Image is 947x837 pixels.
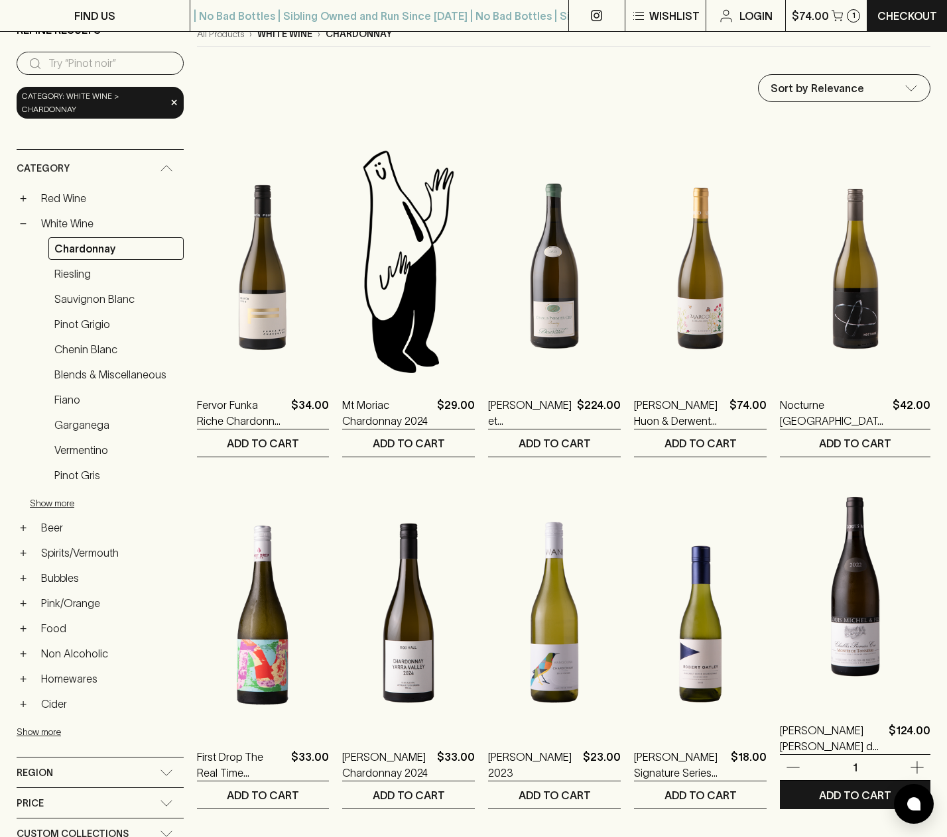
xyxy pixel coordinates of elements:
p: ADD TO CART [519,435,591,451]
p: Wishlist [649,8,700,24]
a: Pink/Orange [35,592,184,614]
button: Show more [17,718,190,745]
p: $18.00 [731,749,767,781]
button: ADD TO CART [634,429,767,457]
a: Spirits/Vermouth [35,541,184,564]
p: FIND US [74,8,115,24]
img: Wangolina Chardonnay 2023 [488,497,621,729]
img: Rob Hall Chardonnay 2024 [342,497,475,729]
p: ADD TO CART [373,787,445,803]
a: Fervor Funka Riche Chardonnay 2022 [197,397,286,429]
p: $74.00 [729,397,767,429]
a: Mt Moriac Chardonnay 2024 [342,397,432,429]
p: ADD TO CART [819,435,891,451]
p: chardonnay [326,27,392,41]
a: Pinot Grigio [48,313,184,335]
button: + [17,647,30,660]
p: $34.00 [291,397,329,429]
a: All Products [197,27,244,41]
img: First Drop The Real Time Chardonnay 2022 [197,497,330,729]
p: ADD TO CART [227,787,299,803]
a: Sauvignon Blanc [48,288,184,310]
div: Category [17,150,184,188]
button: ADD TO CART [197,429,330,457]
a: [PERSON_NAME] Chardonnay 2024 [342,749,432,781]
p: ADD TO CART [227,435,299,451]
p: ADD TO CART [664,435,737,451]
button: ADD TO CART [197,781,330,809]
div: Price [17,788,184,818]
a: Blends & Miscellaneous [48,363,184,386]
p: $224.00 [577,397,621,429]
p: 1 [852,12,855,19]
a: [PERSON_NAME] et [PERSON_NAME] Beauroy 1er Chablis Magnum 2021 [488,397,572,429]
p: $124.00 [889,722,930,754]
p: white wine [257,27,312,41]
p: › [249,27,252,41]
button: ADD TO CART [634,781,767,809]
img: Nocturne Treeton Sub Region Chardonnay 2024 [780,145,930,377]
p: $29.00 [437,397,475,429]
a: [PERSON_NAME] Huon & Derwent Chardonnay 2023 [634,397,724,429]
button: + [17,697,30,710]
a: [PERSON_NAME] [PERSON_NAME] de Tonnerre 1er Cru 2021 [780,722,883,754]
p: Sort by Relevance [771,80,864,96]
a: Food [35,617,184,640]
a: [PERSON_NAME] 2023 [488,749,578,781]
button: ADD TO CART [342,781,475,809]
a: Beer [35,516,184,539]
span: × [170,95,178,109]
p: › [318,27,320,41]
a: [PERSON_NAME] Signature Series Chardonnay 2023 375ml [634,749,726,781]
p: Checkout [877,8,937,24]
p: Login [739,8,773,24]
img: Marco Lubiana Huon & Derwent Chardonnay 2023 [634,145,767,377]
button: + [17,596,30,610]
button: + [17,672,30,685]
p: $42.00 [893,397,930,429]
img: Fervor Funka Riche Chardonnay 2022 [197,145,330,377]
button: + [17,622,30,635]
button: Show more [30,489,204,516]
a: Homewares [35,667,184,690]
a: Garganega [48,414,184,436]
span: Price [17,795,44,812]
p: $23.00 [583,749,621,781]
button: + [17,571,30,585]
p: 1 [840,760,871,775]
a: Vermentino [48,439,184,461]
a: Riesling [48,262,184,285]
p: $74.00 [792,8,829,24]
img: Louis Michel Chablis Montee de Tonnerre 1er Cru 2021 [780,471,930,702]
p: ADD TO CART [819,787,891,803]
img: Agnes et Didier Dauvissat Beauroy 1er Chablis Magnum 2021 [488,145,621,377]
button: ADD TO CART [488,429,621,457]
div: Sort by Relevance [759,75,930,101]
a: Nocturne [GEOGRAPHIC_DATA] [GEOGRAPHIC_DATA] 2024 [780,397,887,429]
button: ADD TO CART [342,429,475,457]
button: + [17,521,30,534]
a: Red Wine [35,187,184,209]
p: ADD TO CART [664,787,737,803]
p: $33.00 [291,749,329,781]
a: Non Alcoholic [35,642,184,665]
button: + [17,546,30,559]
p: $33.00 [437,749,475,781]
button: ADD TO CART [780,429,930,457]
span: Region [17,765,53,781]
a: First Drop The Real Time Chardonnay 2022 [197,749,286,781]
button: − [17,217,30,230]
button: + [17,192,30,205]
a: Bubbles [35,567,184,589]
a: Pinot Gris [48,464,184,486]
